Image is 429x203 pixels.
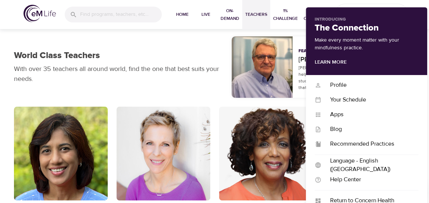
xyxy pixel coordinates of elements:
h1: World Class Teachers [14,50,100,61]
a: Learn More [315,59,347,65]
span: Home [174,11,191,18]
a: [PERSON_NAME] [PERSON_NAME] [298,54,409,64]
h2: The Connection [315,23,418,33]
span: On-Demand [221,7,239,22]
img: logo [24,5,56,22]
p: [PERSON_NAME] has devoted his professional life to helping his psychotherapy clients and mindfuln... [298,64,409,91]
div: Help Center [321,175,418,184]
p: Featured Teacher [298,48,342,54]
div: Language - English ([GEOGRAPHIC_DATA]) [321,157,418,174]
p: Make every moment matter with your mindfulness practice. [315,36,418,52]
span: 1% Challenge [273,7,298,22]
div: Your Schedule [321,96,418,104]
div: Apps [321,110,418,119]
div: Recommended Practices [321,140,418,148]
div: Blog [321,125,418,133]
span: Live [197,11,215,18]
p: With over 35 teachers all around world, find the one that best suits your needs. [14,64,223,84]
span: Teachers [245,11,267,18]
div: Profile [321,81,418,89]
span: The Connection [304,7,331,22]
p: Introducing [315,16,418,23]
input: Find programs, teachers, etc... [80,7,162,22]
